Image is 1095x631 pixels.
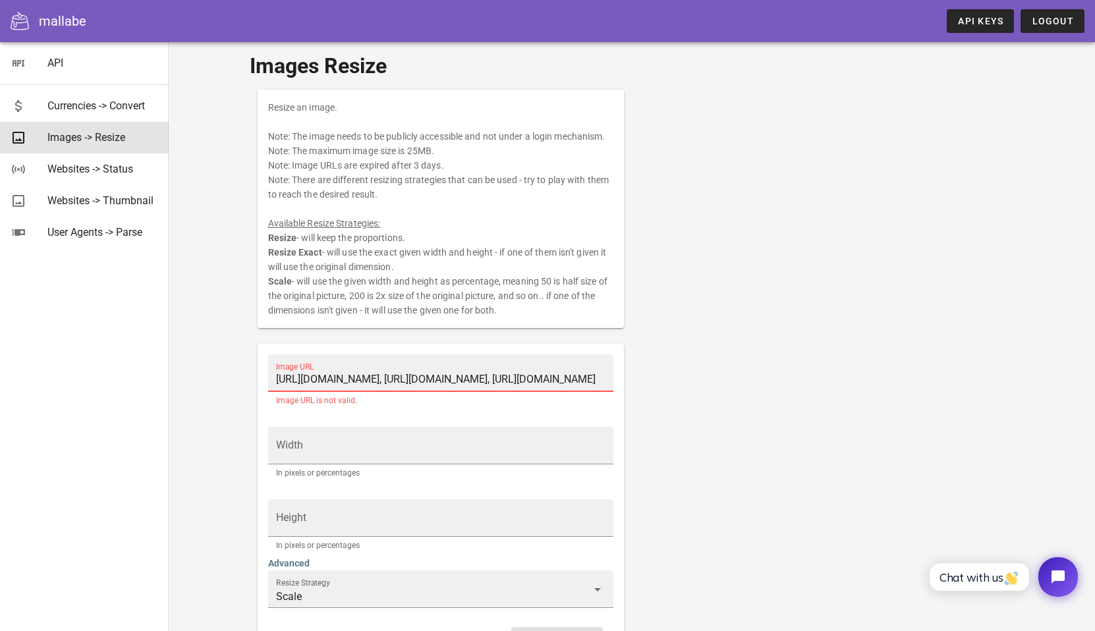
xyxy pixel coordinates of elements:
div: Image URL is not valid. [276,397,606,404]
div: In pixels or percentages [276,469,606,477]
div: Images -> Resize [47,131,158,144]
span: API Keys [957,16,1003,26]
input: https://www.google.com [276,369,606,390]
div: mallabe [39,11,86,31]
b: Resize [268,233,297,243]
b: Resize Exact [268,247,322,258]
label: Resize Strategy [276,578,330,588]
a: API Keys [947,9,1014,33]
div: Websites -> Thumbnail [47,194,158,207]
h1: Images Resize [250,50,1015,82]
div: API [47,57,158,69]
div: Resize an image. Note: The image needs to be publicly accessible and not under a login mechanism.... [258,90,625,328]
span: Logout [1031,16,1074,26]
div: Currencies -> Convert [47,99,158,112]
div: Websites -> Status [47,163,158,175]
div: In pixels or percentages [276,541,606,549]
b: Scale [268,276,293,287]
div: User Agents -> Parse [47,226,158,238]
u: Available Resize Strategies: [268,218,381,229]
iframe: Tidio Chat [915,546,1089,608]
label: Image URL [276,362,314,372]
button: Logout [1021,9,1084,33]
h4: Advanced [268,556,614,570]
